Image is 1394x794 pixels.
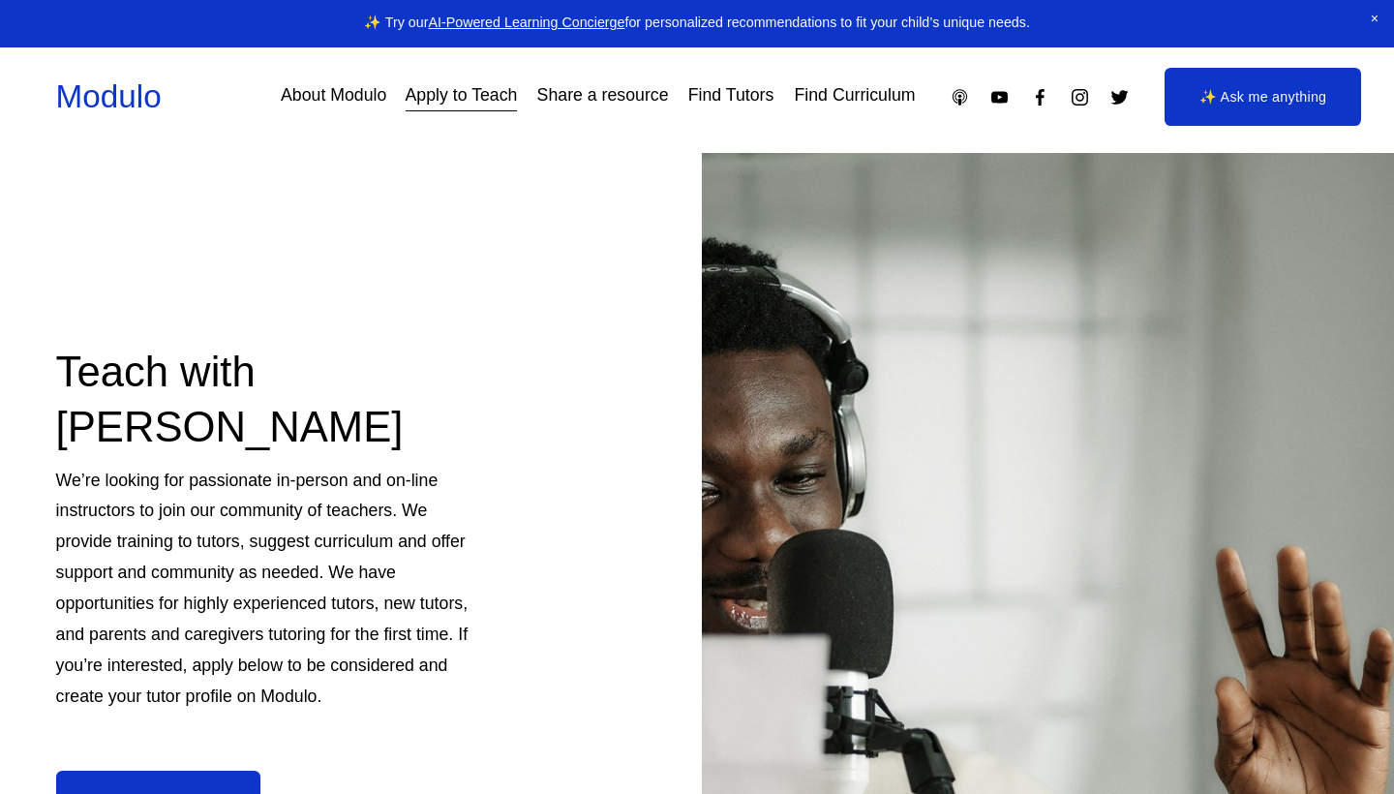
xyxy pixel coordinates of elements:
a: Apply to Teach [406,79,518,113]
a: Share a resource [537,79,669,113]
a: Facebook [1030,87,1050,107]
a: About Modulo [281,79,386,113]
a: AI-Powered Learning Concierge [428,15,624,30]
a: ✨ Ask me anything [1165,68,1361,126]
a: Find Tutors [688,79,774,113]
p: We’re looking for passionate in-person and on-line instructors to join our community of teachers.... [56,466,476,713]
a: Twitter [1109,87,1130,107]
a: Instagram [1070,87,1090,107]
a: Apple Podcasts [950,87,970,107]
h2: Teach with [PERSON_NAME] [56,344,476,454]
a: Find Curriculum [794,79,915,113]
a: YouTube [989,87,1010,107]
a: Modulo [56,78,162,114]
